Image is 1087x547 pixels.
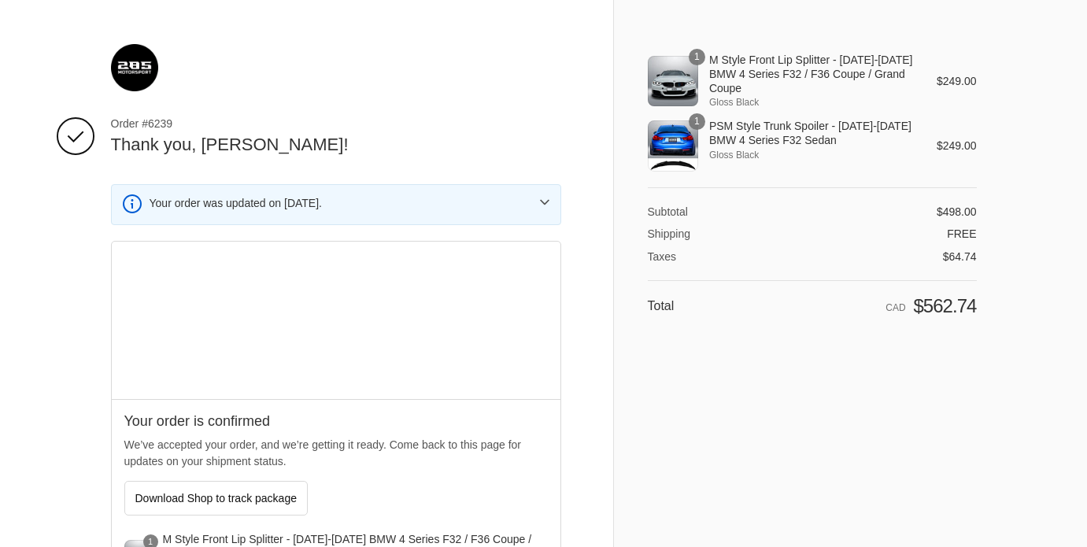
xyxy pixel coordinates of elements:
[648,227,691,240] span: Shipping
[648,205,741,219] th: Subtotal
[112,242,561,399] iframe: Google map displaying pin point of shipping address: Pelham, Ontario
[709,95,915,109] span: Gloss Black
[937,75,977,87] span: $249.00
[913,295,976,316] span: $562.74
[124,437,548,470] p: We’ve accepted your order, and we’re getting it ready. Come back to this page for updates on your...
[648,242,741,264] th: Taxes
[709,148,915,162] span: Gloss Black
[112,242,560,399] div: Google map displaying pin point of shipping address: Pelham, Ontario
[135,492,297,504] span: Download Shop to track package
[689,49,705,65] span: 1
[111,116,561,131] span: Order #6239
[885,302,905,313] span: CAD
[648,299,675,312] span: Total
[943,250,977,263] span: $64.74
[111,44,158,91] img: 285 Motorsport
[947,227,976,240] span: Free
[150,196,527,210] h3: Your order was updated on [DATE].
[689,113,705,130] span: 1
[124,412,548,431] h2: Your order is confirmed
[709,119,915,147] span: PSM Style Trunk Spoiler - [DATE]-[DATE] BMW 4 Series F32 Sedan
[111,134,561,157] h2: Thank you, [PERSON_NAME]!
[648,56,698,106] img: M Style Front Lip Splitter - 2013-2020 BMW 4 Series F32 / F36 Coupe / Grand Coupe - Gloss Black
[937,139,977,152] span: $249.00
[709,53,915,96] span: M Style Front Lip Splitter - [DATE]-[DATE] BMW 4 Series F32 / F36 Coupe / Grand Coupe
[527,185,562,220] button: View more
[124,481,308,516] button: Download Shop to track package
[648,120,698,171] img: PSM Style Trunk Spoiler - 2013-2020 BMW 4 Series F32 Sedan - Gloss Black
[937,205,977,218] span: $498.00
